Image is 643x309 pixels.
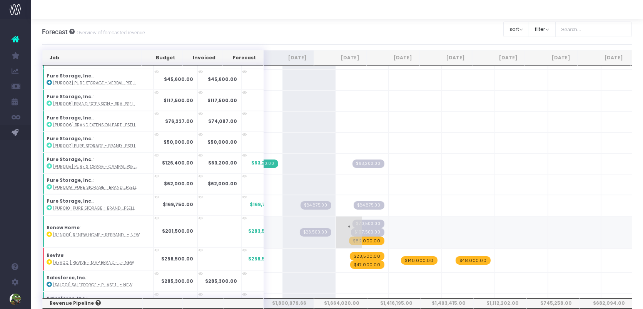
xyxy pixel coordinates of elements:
[42,153,154,173] td: :
[456,256,491,265] span: wayahead Revenue Forecast Item
[352,160,384,168] span: Streamtime Draft Invoice: null – Pure Storage - Campaign Lookbook
[261,50,314,65] th: Sep 25: activate to sort column ascending
[42,271,154,292] td: :
[142,50,182,65] th: Budget
[47,198,93,204] strong: Pure Storage, Inc.
[53,164,137,170] abbr: [PUR008] Pure Storage - Campaign Lookbook - Campaign - Upsell
[42,215,154,247] td: :
[367,298,420,308] th: $1,416,195.00
[578,50,630,65] th: Mar 26: activate to sort column ascending
[42,247,154,271] td: :
[42,173,154,194] td: :
[161,255,193,262] strong: $258,500.00
[162,160,193,166] strong: $126,400.00
[401,256,438,265] span: wayahead Revenue Forecast Item
[47,93,93,100] strong: Pure Storage, Inc.
[47,252,63,259] strong: Revive
[525,50,578,65] th: Feb 26: activate to sort column ascending
[47,224,80,231] strong: Renew Home
[349,237,384,245] span: wayahead Revenue Forecast Item
[53,185,137,190] abbr: [PUR009] Pure Storage - Brand Extension 4 - Brand - Upsell
[164,76,193,82] strong: $45,600.00
[53,80,136,86] abbr: [PUR003] Pure Storage - Verbal ID Extension - Upsell
[182,50,223,65] th: Invoiced
[205,278,237,284] strong: $285,300.00
[208,180,237,187] strong: $62,000.00
[503,22,529,37] button: sort
[248,255,280,262] span: $258,500.00
[350,260,384,269] span: wayahead Revenue Forecast Item
[207,139,237,145] strong: $50,000.00
[555,22,632,37] input: Search...
[47,274,87,281] strong: Salesforce, Inc.
[350,252,384,260] span: wayahead Revenue Forecast Item
[53,232,140,238] abbr: [REN001] Renew Home - Rebrand - Brand - New
[47,295,87,302] strong: Salesforce, Inc.
[419,50,472,65] th: Dec 25: activate to sort column ascending
[47,135,93,142] strong: Pure Storage, Inc.
[472,50,525,65] th: Jan 26: activate to sort column ascending
[53,122,136,128] abbr: [PUR006] Brand Extension Part 2 - Brand - Upsell
[207,97,237,104] strong: $117,500.00
[42,28,68,36] span: Forecast
[53,260,134,265] abbr: [REV001] Revive - MVP Brand - Brand - New
[354,201,384,210] span: Streamtime Draft Invoice: 918 – Pure Storage - Brand Extension 5 - Brand - Upsell
[208,76,237,82] strong: $45,600.00
[351,228,384,237] span: Streamtime Draft Invoice: null – [REN001] Renew Home - Rebrand - Brand - New
[42,298,142,308] th: Revenue Pipeline
[314,50,367,65] th: Oct 25: activate to sort column ascending
[161,278,193,284] strong: $285,300.00
[164,139,193,145] strong: $50,000.00
[300,228,331,237] span: Streamtime Draft Invoice: null – [REN001] Renew Home - Rebrand - Brand - New
[10,294,21,305] img: images/default_profile_image.png
[526,298,580,308] th: $745,258.00
[165,118,193,124] strong: $76,237.00
[164,97,193,104] strong: $117,500.00
[529,22,556,37] button: filter
[580,298,633,308] th: $682,094.00
[42,50,142,65] th: Job: activate to sort column ascending
[47,156,93,163] strong: Pure Storage, Inc.
[53,205,135,211] abbr: [PUR010] Pure Storage - Brand Extension 5 - Brand - Upsell
[208,160,237,166] strong: $63,200.00
[42,90,154,111] td: :
[47,114,93,121] strong: Pure Storage, Inc.
[367,50,419,65] th: Nov 25: activate to sort column ascending
[208,118,237,124] strong: $74,087.00
[473,298,526,308] th: $1,112,202.00
[251,160,280,166] span: $63,200.00
[42,69,154,90] td: :
[53,143,136,149] abbr: [PUR007] Pure Storage - Brand Extension Part 3 - Brand - Upsell
[42,194,154,215] td: :
[336,217,362,248] span: +
[163,201,193,208] strong: $169,750.00
[75,28,145,36] small: Overview of forecasted revenue
[314,298,367,308] th: $1,664,020.00
[42,132,154,153] td: :
[42,111,154,132] td: :
[261,298,314,308] th: $1,800,979.66
[162,228,193,234] strong: $201,500.00
[250,201,280,208] span: $169,750.00
[53,101,135,107] abbr: [PUR005] Brand Extension - Brand - Upsell
[223,50,263,65] th: Forecast
[352,220,384,228] span: Streamtime Draft Invoice: null – [REN001] Renew Home - Rebrand - Brand - New
[53,282,132,288] abbr: [SAL001] Salesforce - Phase 1 Design Sprint - Brand - New
[248,228,280,235] span: $283,500.00
[47,177,93,183] strong: Pure Storage, Inc.
[301,201,331,210] span: Streamtime Draft Invoice: 917 – Pure Storage - Brand Extension 5
[47,72,93,79] strong: Pure Storage, Inc.
[164,180,193,187] strong: $62,000.00
[420,298,473,308] th: $1,493,415.00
